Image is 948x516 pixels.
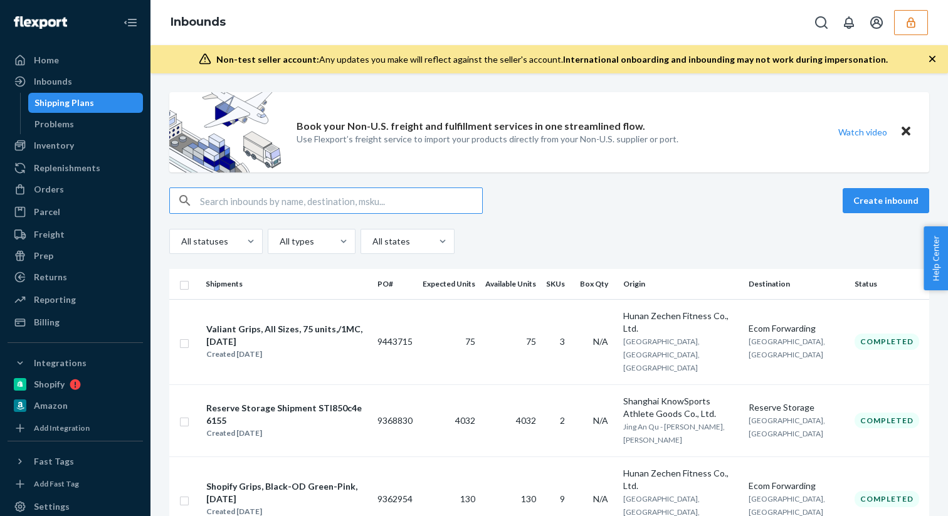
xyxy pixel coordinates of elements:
[575,269,618,299] th: Box Qty
[34,228,65,241] div: Freight
[866,478,935,510] iframe: Opens a widget where you can chat to one of our agents
[34,316,60,329] div: Billing
[850,269,929,299] th: Status
[34,97,94,109] div: Shipping Plans
[206,480,367,505] div: Shopify Grips, Black-OD Green-Pink, [DATE]
[34,183,64,196] div: Orders
[8,477,143,492] a: Add Fast Tag
[744,269,850,299] th: Destination
[8,290,143,310] a: Reporting
[8,312,143,332] a: Billing
[34,423,90,433] div: Add Integration
[809,10,834,35] button: Open Search Box
[593,336,608,347] span: N/A
[34,500,70,513] div: Settings
[34,357,87,369] div: Integrations
[864,10,889,35] button: Open account menu
[855,413,919,428] div: Completed
[8,396,143,416] a: Amazon
[836,10,861,35] button: Open notifications
[372,299,418,384] td: 9443715
[34,271,67,283] div: Returns
[34,455,74,468] div: Fast Tags
[34,162,100,174] div: Replenishments
[593,493,608,504] span: N/A
[924,226,948,290] button: Help Center
[480,269,541,299] th: Available Units
[8,179,143,199] a: Orders
[200,188,482,213] input: Search inbounds by name, destination, msku...
[34,378,65,391] div: Shopify
[749,401,845,414] div: Reserve Storage
[8,202,143,222] a: Parcel
[521,493,536,504] span: 130
[206,402,367,427] div: Reserve Storage Shipment STI850c4e6155
[623,422,725,445] span: Jing An Qu - [PERSON_NAME], [PERSON_NAME]
[8,224,143,245] a: Freight
[8,353,143,373] button: Integrations
[623,337,700,372] span: [GEOGRAPHIC_DATA], [GEOGRAPHIC_DATA], [GEOGRAPHIC_DATA]
[34,75,72,88] div: Inbounds
[171,15,226,29] a: Inbounds
[855,491,919,507] div: Completed
[563,54,888,65] span: International onboarding and inbounding may not work during impersonation.
[8,267,143,287] a: Returns
[8,421,143,436] a: Add Integration
[297,119,645,134] p: Book your Non-U.S. freight and fulfillment services in one streamlined flow.
[34,293,76,306] div: Reporting
[28,93,144,113] a: Shipping Plans
[560,336,565,347] span: 3
[855,334,919,349] div: Completed
[216,54,319,65] span: Non-test seller account:
[516,415,536,426] span: 4032
[593,415,608,426] span: N/A
[34,250,53,262] div: Prep
[8,50,143,70] a: Home
[216,53,888,66] div: Any updates you make will reflect against the seller's account.
[623,310,739,335] div: Hunan Zechen Fitness Co., Ltd.
[201,269,372,299] th: Shipments
[14,16,67,29] img: Flexport logo
[623,467,739,492] div: Hunan Zechen Fitness Co., Ltd.
[749,322,845,335] div: Ecom Forwarding
[843,188,929,213] button: Create inbound
[460,493,475,504] span: 130
[541,269,575,299] th: SKUs
[618,269,744,299] th: Origin
[560,493,565,504] span: 9
[623,395,739,420] div: Shanghai KnowSports Athlete Goods Co., Ltd.
[28,114,144,134] a: Problems
[206,427,367,440] div: Created [DATE]
[455,415,475,426] span: 4032
[161,4,236,41] ol: breadcrumbs
[830,123,895,141] button: Watch video
[118,10,143,35] button: Close Navigation
[749,480,845,492] div: Ecom Forwarding
[8,135,143,155] a: Inventory
[297,133,678,145] p: Use Flexport’s freight service to import your products directly from your Non-U.S. supplier or port.
[372,269,418,299] th: PO#
[34,478,79,489] div: Add Fast Tag
[34,206,60,218] div: Parcel
[8,374,143,394] a: Shopify
[8,451,143,471] button: Fast Tags
[418,269,480,299] th: Expected Units
[8,71,143,92] a: Inbounds
[749,416,825,438] span: [GEOGRAPHIC_DATA], [GEOGRAPHIC_DATA]
[372,384,418,456] td: 9368830
[371,235,372,248] input: All states
[526,336,536,347] span: 75
[278,235,280,248] input: All types
[206,323,367,348] div: Valiant Grips, All Sizes, 75 units,/1MC, [DATE]
[8,158,143,178] a: Replenishments
[34,399,68,412] div: Amazon
[180,235,181,248] input: All statuses
[34,118,74,130] div: Problems
[560,415,565,426] span: 2
[34,54,59,66] div: Home
[898,123,914,141] button: Close
[8,246,143,266] a: Prep
[206,348,367,361] div: Created [DATE]
[34,139,74,152] div: Inventory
